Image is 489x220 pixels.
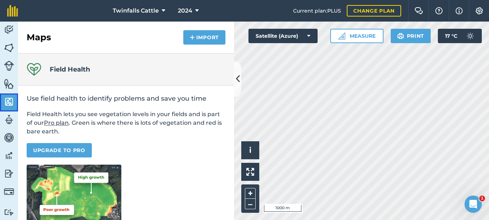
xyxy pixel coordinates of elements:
span: 17 ° C [445,29,457,43]
button: Import [183,30,225,45]
img: Two speech bubbles overlapping with the left bubble in the forefront [414,7,423,14]
img: svg+xml;base64,PD94bWwgdmVyc2lvbj0iMS4wIiBlbmNvZGluZz0idXRmLTgiPz4KPCEtLSBHZW5lcmF0b3I6IEFkb2JlIE... [4,24,14,35]
img: A cog icon [475,7,484,14]
h2: Maps [27,32,51,43]
button: Satellite (Azure) [248,29,318,43]
button: + [245,188,256,199]
img: svg+xml;base64,PD94bWwgdmVyc2lvbj0iMS4wIiBlbmNvZGluZz0idXRmLTgiPz4KPCEtLSBHZW5lcmF0b3I6IEFkb2JlIE... [4,114,14,125]
img: svg+xml;base64,PHN2ZyB4bWxucz0iaHR0cDovL3d3dy53My5vcmcvMjAwMC9zdmciIHdpZHRoPSIxOSIgaGVpZ2h0PSIyNC... [397,32,404,40]
a: Pro plan [44,119,69,126]
img: fieldmargin Logo [7,5,18,17]
img: svg+xml;base64,PHN2ZyB4bWxucz0iaHR0cDovL3d3dy53My5vcmcvMjAwMC9zdmciIHdpZHRoPSI1NiIgaGVpZ2h0PSI2MC... [4,96,14,107]
span: 1 [479,196,485,201]
button: Measure [330,29,383,43]
span: i [249,146,251,155]
iframe: Intercom live chat [465,196,482,213]
img: Ruler icon [338,32,345,40]
h2: Use field health to identify problems and save you time [27,94,225,103]
span: Current plan : PLUS [293,7,341,15]
h4: Field Health [50,64,90,74]
img: svg+xml;base64,PHN2ZyB4bWxucz0iaHR0cDovL3d3dy53My5vcmcvMjAwMC9zdmciIHdpZHRoPSIxNyIgaGVpZ2h0PSIxNy... [456,6,463,15]
img: svg+xml;base64,PHN2ZyB4bWxucz0iaHR0cDovL3d3dy53My5vcmcvMjAwMC9zdmciIHdpZHRoPSIxNCIgaGVpZ2h0PSIyNC... [190,33,195,42]
button: – [245,199,256,209]
a: Upgrade to Pro [27,143,92,157]
img: svg+xml;base64,PD94bWwgdmVyc2lvbj0iMS4wIiBlbmNvZGluZz0idXRmLTgiPz4KPCEtLSBHZW5lcmF0b3I6IEFkb2JlIE... [4,132,14,143]
img: svg+xml;base64,PD94bWwgdmVyc2lvbj0iMS4wIiBlbmNvZGluZz0idXRmLTgiPz4KPCEtLSBHZW5lcmF0b3I6IEFkb2JlIE... [4,61,14,71]
img: Four arrows, one pointing top left, one top right, one bottom right and the last bottom left [246,168,254,176]
span: Twinfalls Cattle [113,6,159,15]
img: svg+xml;base64,PD94bWwgdmVyc2lvbj0iMS4wIiBlbmNvZGluZz0idXRmLTgiPz4KPCEtLSBHZW5lcmF0b3I6IEFkb2JlIE... [4,150,14,161]
img: svg+xml;base64,PD94bWwgdmVyc2lvbj0iMS4wIiBlbmNvZGluZz0idXRmLTgiPz4KPCEtLSBHZW5lcmF0b3I6IEFkb2JlIE... [4,187,14,197]
button: i [241,141,259,159]
button: Print [391,29,431,43]
img: svg+xml;base64,PHN2ZyB4bWxucz0iaHR0cDovL3d3dy53My5vcmcvMjAwMC9zdmciIHdpZHRoPSI1NiIgaGVpZ2h0PSI2MC... [4,78,14,89]
img: svg+xml;base64,PHN2ZyB4bWxucz0iaHR0cDovL3d3dy53My5vcmcvMjAwMC9zdmciIHdpZHRoPSI1NiIgaGVpZ2h0PSI2MC... [4,42,14,53]
img: A question mark icon [435,7,443,14]
p: Field Health lets you see vegetation levels in your fields and is part of our . Green is where th... [27,110,225,136]
span: 2024 [178,6,192,15]
img: svg+xml;base64,PD94bWwgdmVyc2lvbj0iMS4wIiBlbmNvZGluZz0idXRmLTgiPz4KPCEtLSBHZW5lcmF0b3I6IEFkb2JlIE... [463,29,477,43]
a: Change plan [347,5,401,17]
img: svg+xml;base64,PD94bWwgdmVyc2lvbj0iMS4wIiBlbmNvZGluZz0idXRmLTgiPz4KPCEtLSBHZW5lcmF0b3I6IEFkb2JlIE... [4,168,14,179]
img: svg+xml;base64,PD94bWwgdmVyc2lvbj0iMS4wIiBlbmNvZGluZz0idXRmLTgiPz4KPCEtLSBHZW5lcmF0b3I6IEFkb2JlIE... [4,209,14,216]
button: 17 °C [438,29,482,43]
